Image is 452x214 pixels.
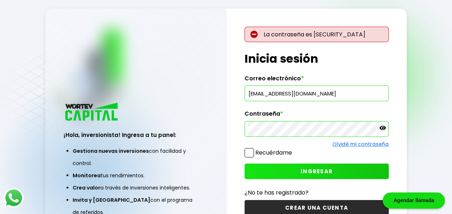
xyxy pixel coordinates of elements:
[245,27,389,42] p: La contraseña es [SECURITY_DATA]
[248,86,385,101] input: hola@wortev.capital
[383,192,445,209] div: Agendar llamada
[255,148,292,157] label: Recuérdame
[245,50,389,67] h1: Inicia sesión
[250,31,258,38] img: error-circle.027baa21.svg
[245,75,389,86] label: Correo electrónico
[73,147,149,155] span: Gestiona nuevas inversiones
[73,184,100,191] span: Crea valor
[73,172,101,179] span: Monitorea
[332,141,389,148] a: Olvidé mi contraseña
[64,102,120,123] img: logo_wortev_capital
[73,169,199,182] li: tus rendimientos.
[73,145,199,169] li: con facilidad y control.
[245,188,389,197] p: ¿No te has registrado?
[73,182,199,194] li: a través de inversiones inteligentes.
[64,131,208,139] h3: ¡Hola, inversionista! Ingresa a tu panel:
[73,196,150,204] span: Invita y [GEOGRAPHIC_DATA]
[301,168,333,175] span: INGRESAR
[4,188,24,208] img: logos_whatsapp-icon.242b2217.svg
[245,110,389,121] label: Contraseña
[245,164,389,179] button: INGRESAR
